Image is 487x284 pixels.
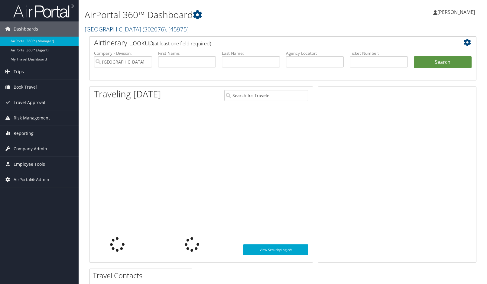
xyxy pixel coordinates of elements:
[166,25,189,33] span: , [ 45975 ]
[14,95,45,110] span: Travel Approval
[433,3,481,21] a: [PERSON_NAME]
[143,25,166,33] span: ( 302076 )
[14,110,50,126] span: Risk Management
[14,126,34,141] span: Reporting
[94,88,161,100] h1: Traveling [DATE]
[85,25,189,33] a: [GEOGRAPHIC_DATA]
[14,157,45,172] span: Employee Tools
[414,56,472,68] button: Search
[14,64,24,79] span: Trips
[243,244,308,255] a: View SecurityLogic®
[286,50,344,56] label: Agency Locator:
[222,50,280,56] label: Last Name:
[350,50,408,56] label: Ticket Number:
[14,172,49,187] span: AirPortal® Admin
[94,50,152,56] label: Company - Division:
[153,40,211,47] span: (at least one field required)
[14,80,37,95] span: Book Travel
[85,8,349,21] h1: AirPortal 360™ Dashboard
[224,90,308,101] input: Search for Traveler
[94,38,439,48] h2: Airtinerary Lookup
[93,270,192,281] h2: Travel Contacts
[158,50,216,56] label: First Name:
[14,141,47,156] span: Company Admin
[13,4,74,18] img: airportal-logo.png
[14,21,38,37] span: Dashboards
[437,9,475,15] span: [PERSON_NAME]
